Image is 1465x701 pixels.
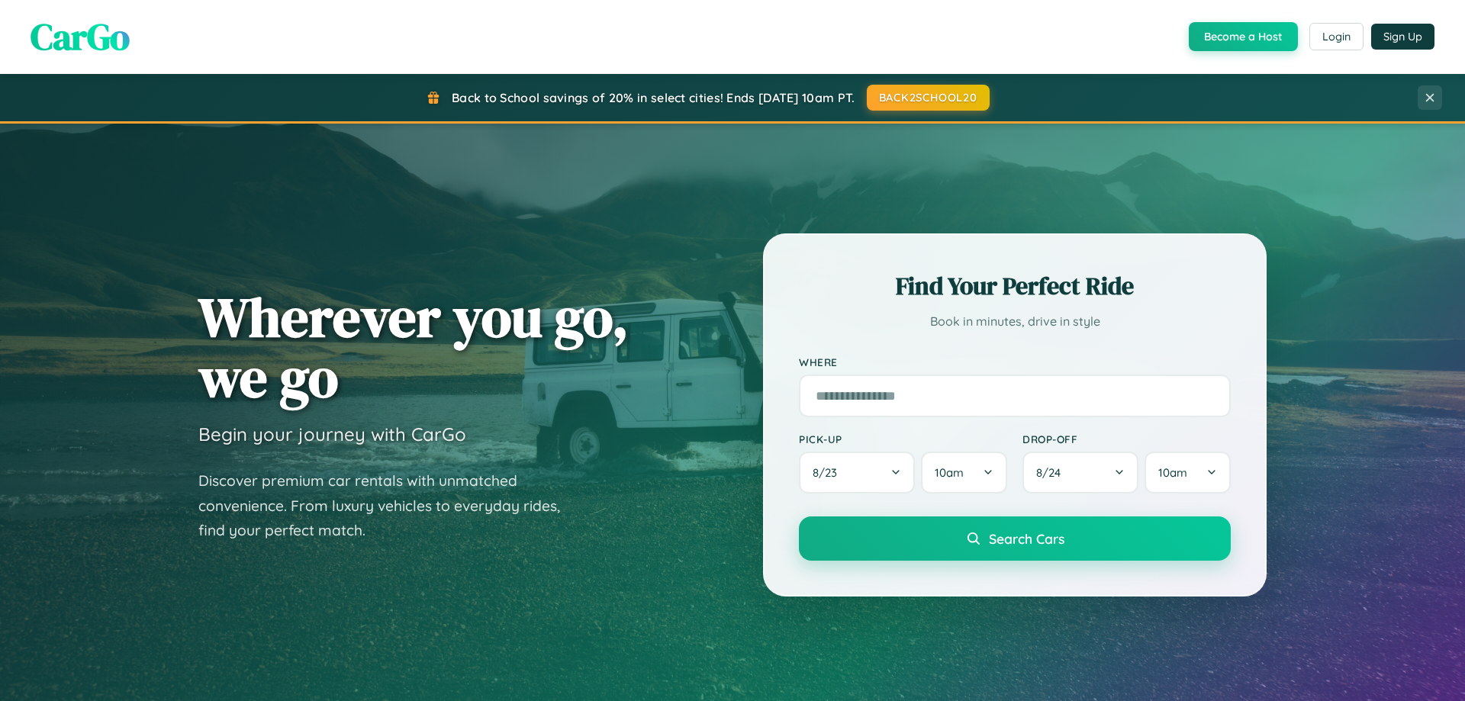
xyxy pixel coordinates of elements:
button: Sign Up [1371,24,1434,50]
button: Become a Host [1189,22,1298,51]
button: Login [1309,23,1364,50]
button: 8/24 [1022,452,1138,494]
button: BACK2SCHOOL20 [867,85,990,111]
span: 10am [935,465,964,480]
p: Discover premium car rentals with unmatched convenience. From luxury vehicles to everyday rides, ... [198,468,580,543]
span: CarGo [31,11,130,62]
span: 10am [1158,465,1187,480]
span: 8 / 23 [813,465,845,480]
h3: Begin your journey with CarGo [198,423,466,445]
button: 8/23 [799,452,915,494]
button: 10am [921,452,1007,494]
h2: Find Your Perfect Ride [799,269,1231,303]
label: Where [799,355,1231,368]
span: 8 / 24 [1036,465,1068,480]
label: Pick-up [799,432,1007,445]
h1: Wherever you go, we go [198,287,629,407]
button: 10am [1145,452,1231,494]
button: Search Cars [799,516,1231,561]
span: Search Cars [989,530,1064,547]
span: Back to School savings of 20% in select cities! Ends [DATE] 10am PT. [452,90,855,105]
p: Book in minutes, drive in style [799,310,1231,333]
label: Drop-off [1022,432,1231,445]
